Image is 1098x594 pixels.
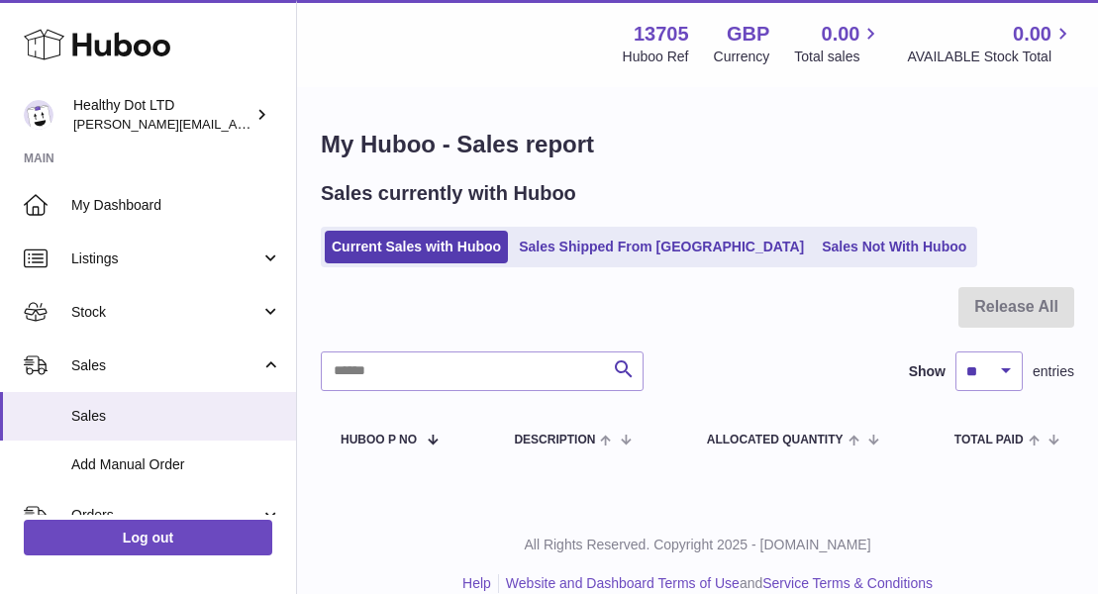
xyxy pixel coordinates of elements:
[321,180,576,207] h2: Sales currently with Huboo
[499,574,933,593] li: and
[321,129,1074,160] h1: My Huboo - Sales report
[1013,21,1051,48] span: 0.00
[815,231,973,263] a: Sales Not With Huboo
[71,407,281,426] span: Sales
[71,356,260,375] span: Sales
[954,434,1024,446] span: Total paid
[762,575,933,591] a: Service Terms & Conditions
[71,249,260,268] span: Listings
[462,575,491,591] a: Help
[73,96,251,134] div: Healthy Dot LTD
[71,455,281,474] span: Add Manual Order
[822,21,860,48] span: 0.00
[907,21,1074,66] a: 0.00 AVAILABLE Stock Total
[623,48,689,66] div: Huboo Ref
[506,575,740,591] a: Website and Dashboard Terms of Use
[313,536,1082,554] p: All Rights Reserved. Copyright 2025 - [DOMAIN_NAME]
[24,100,53,130] img: Dorothy@healthydot.com
[341,434,417,446] span: Huboo P no
[907,48,1074,66] span: AVAILABLE Stock Total
[71,506,260,525] span: Orders
[794,21,882,66] a: 0.00 Total sales
[512,231,811,263] a: Sales Shipped From [GEOGRAPHIC_DATA]
[634,21,689,48] strong: 13705
[714,48,770,66] div: Currency
[707,434,844,446] span: ALLOCATED Quantity
[794,48,882,66] span: Total sales
[71,196,281,215] span: My Dashboard
[727,21,769,48] strong: GBP
[909,362,946,381] label: Show
[325,231,508,263] a: Current Sales with Huboo
[24,520,272,555] a: Log out
[73,116,397,132] span: [PERSON_NAME][EMAIL_ADDRESS][DOMAIN_NAME]
[514,434,595,446] span: Description
[71,303,260,322] span: Stock
[1033,362,1074,381] span: entries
